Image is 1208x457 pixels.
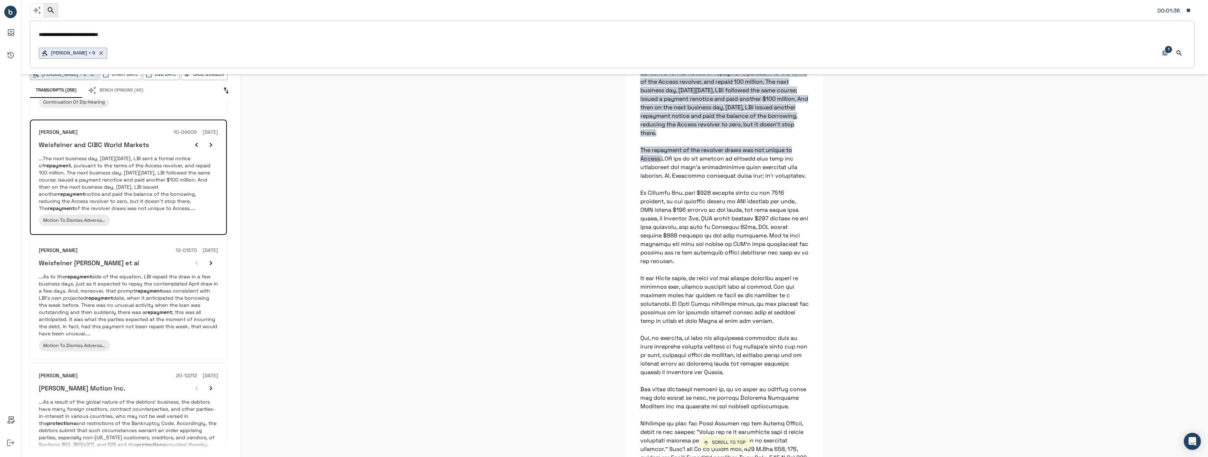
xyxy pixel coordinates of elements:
[39,141,149,149] h6: Weisfelner and CIBC World Markets
[39,247,78,254] h6: [PERSON_NAME]
[43,342,133,348] span: Motion To Dismiss Adversary Proceeding
[173,128,197,136] h6: 10-04609
[176,372,197,380] h6: 20-12212
[145,309,172,315] em: repayment
[65,273,92,280] em: repayment
[39,273,218,337] p: ...As to the side of the equation, LBI repaid the draw in a few business days, just as it expecte...
[43,217,133,223] span: Motion To Dismiss Adversary Proceeding
[48,205,74,211] em: repayment
[39,155,218,212] p: ...The next business day, [DATE][DATE], LBI sent a formal notice of , pursuant to the terms of th...
[136,441,165,448] em: protections
[39,372,78,380] h6: [PERSON_NAME]
[30,69,98,80] button: [PERSON_NAME] + 9
[39,259,139,267] h6: Weisfelner [PERSON_NAME] et al
[1154,3,1194,18] button: Matter: 107868.0001
[1157,6,1182,15] div: Matter: 107868.0001
[39,48,107,59] button: [PERSON_NAME] + 9
[700,437,749,448] button: SCROLL TO TOP
[1165,46,1172,53] span: 1
[30,83,82,98] button: Transcripts (258)
[135,288,162,294] em: repayment
[47,420,76,426] em: protections
[203,372,218,380] h6: [DATE]
[82,83,149,98] button: Bench Opinions (46)
[58,191,85,197] em: repayment
[1158,47,1171,59] button: Advanced Search
[203,128,218,136] h6: [DATE]
[203,247,218,254] h6: [DATE]
[39,384,125,392] h6: [PERSON_NAME] Motion Inc.
[181,69,228,80] button: Case Number
[176,247,197,254] h6: 12-01570
[43,99,105,105] span: Continuation Of Dip Hearing
[100,69,141,80] button: Start Date
[143,69,179,80] button: End Date
[44,162,71,169] em: repayment
[1184,433,1201,450] div: Open Intercom Messenger
[1173,47,1186,59] button: Search
[39,128,78,136] h6: [PERSON_NAME]
[86,295,113,301] em: repayment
